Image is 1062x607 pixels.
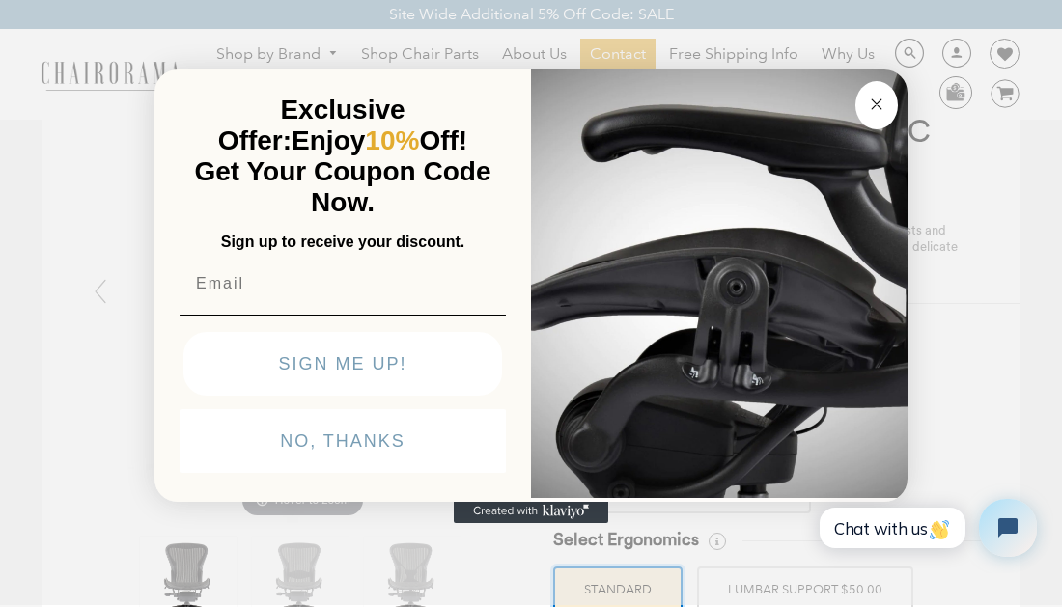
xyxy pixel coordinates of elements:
input: Email [180,264,506,303]
button: NO, THANKS [180,409,506,473]
span: Exclusive Offer: [218,95,405,155]
span: 10% [365,125,419,155]
span: Enjoy Off! [292,125,467,155]
a: Created with Klaviyo - opens in a new tab [454,500,608,523]
span: Get Your Coupon Code Now. [195,156,491,217]
img: underline [180,315,506,316]
button: SIGN ME UP! [183,332,502,396]
button: Close dialog [855,81,898,129]
span: Sign up to receive your discount. [221,234,464,250]
iframe: Tidio Chat [799,483,1053,573]
img: 92d77583-a095-41f6-84e7-858462e0427a.jpeg [531,66,908,498]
